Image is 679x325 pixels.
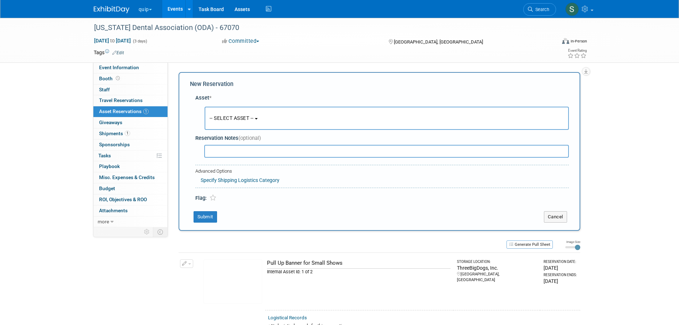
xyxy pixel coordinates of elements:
[141,227,153,237] td: Personalize Event Tab Strip
[201,177,279,183] a: Specify Shipping Logistics Category
[514,37,587,48] div: Event Format
[93,128,168,139] a: Shipments1
[195,195,207,201] span: Flag:
[190,81,233,87] span: New Reservation
[94,6,129,13] img: ExhibitDay
[544,278,577,285] div: [DATE]
[109,38,116,44] span: to
[457,264,537,271] div: ThreeBigDogs, Inc.
[99,142,130,147] span: Sponsorships
[93,161,168,172] a: Playbook
[394,39,483,45] span: [GEOGRAPHIC_DATA], [GEOGRAPHIC_DATA]
[153,227,168,237] td: Toggle Event Tabs
[99,108,149,114] span: Asset Reservations
[99,65,139,70] span: Event Information
[94,37,131,44] span: [DATE] [DATE]
[114,76,121,81] span: Booth not reserved yet
[99,163,120,169] span: Playbook
[94,49,124,56] td: Tags
[132,39,147,44] span: (3 days)
[194,211,217,223] button: Submit
[99,97,143,103] span: Travel Reservations
[99,208,128,213] span: Attachments
[533,7,549,12] span: Search
[195,168,569,175] div: Advanced Options
[210,115,254,121] span: -- SELECT ASSET --
[93,73,168,84] a: Booth
[98,219,109,224] span: more
[457,259,537,264] div: Storage Location:
[565,240,580,244] div: Image Size
[93,217,168,227] a: more
[99,186,115,191] span: Budget
[93,205,168,216] a: Attachments
[99,174,155,180] span: Misc. Expenses & Credits
[238,135,261,141] span: (optional)
[99,197,147,202] span: ROI, Objectives & ROO
[93,172,168,183] a: Misc. Expenses & Credits
[143,109,149,114] span: 1
[570,39,587,44] div: In-Person
[567,49,587,52] div: Event Rating
[195,134,569,142] div: Reservation Notes
[268,315,307,320] a: Logistical Records
[506,240,553,249] button: Generate Pull Sheet
[205,107,569,130] button: -- SELECT ASSET --
[93,194,168,205] a: ROI, Objectives & ROO
[93,117,168,128] a: Giveaways
[523,3,556,16] a: Search
[99,76,121,81] span: Booth
[562,38,569,44] img: Format-Inperson.png
[544,264,577,271] div: [DATE]
[93,106,168,117] a: Asset Reservations1
[544,211,567,223] button: Cancel
[195,94,569,102] div: Asset
[544,259,577,264] div: Reservation Date:
[267,268,451,275] div: Internal Asset Id: 1 of 2
[457,271,537,283] div: [GEOGRAPHIC_DATA], [GEOGRAPHIC_DATA]
[99,131,130,136] span: Shipments
[267,259,451,267] div: Pull Up Banner for Small Shows
[93,183,168,194] a: Budget
[220,37,262,45] button: Committed
[93,62,168,73] a: Event Information
[93,85,168,95] a: Staff
[98,153,111,158] span: Tasks
[565,2,579,16] img: Samantha Meyers
[125,131,130,136] span: 1
[204,259,262,304] img: View Images
[99,120,122,125] span: Giveaways
[99,87,110,92] span: Staff
[544,273,577,278] div: Reservation Ends:
[92,21,545,34] div: [US_STATE] Dental Association (ODA) - 67070
[93,151,168,161] a: Tasks
[93,95,168,106] a: Travel Reservations
[112,50,124,55] a: Edit
[93,139,168,150] a: Sponsorships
